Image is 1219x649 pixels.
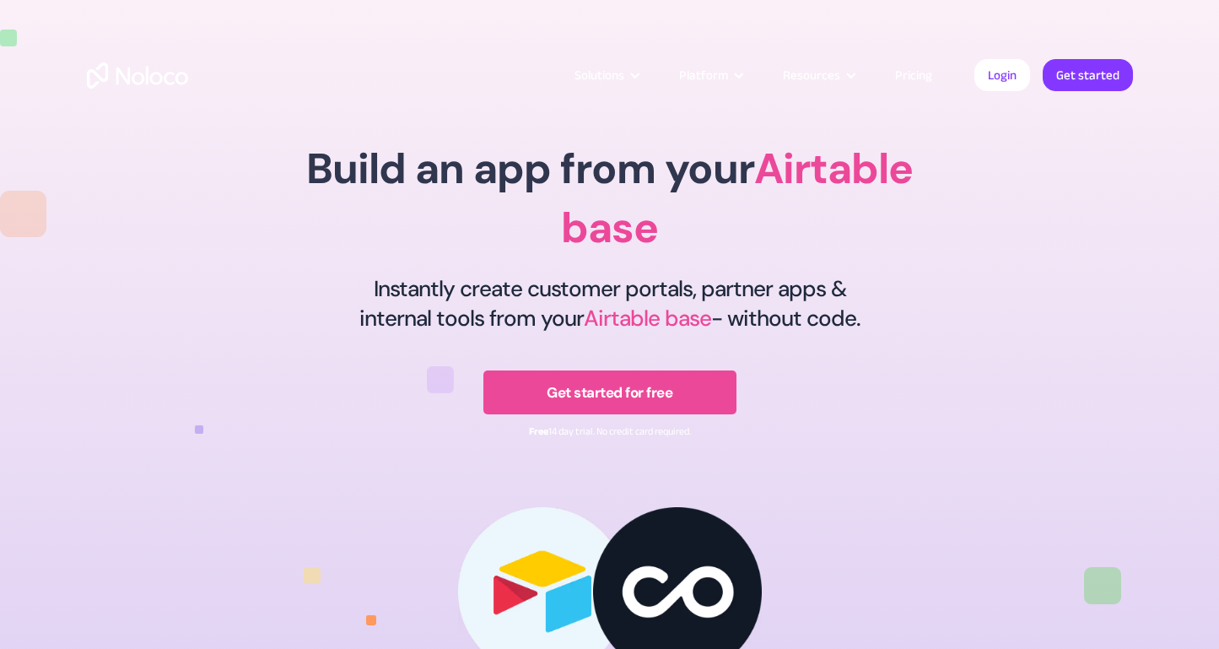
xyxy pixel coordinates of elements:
[574,64,624,86] div: Solutions
[529,421,691,441] div: 14 day trial. No credit card required.
[483,370,736,414] a: Get started for free
[357,274,863,333] h2: Instantly create customer portals, partner apps & internal tools from your - without code.
[679,64,728,86] div: Platform
[529,422,548,441] strong: Free
[584,304,711,333] span: Airtable base
[783,64,840,86] div: Resources
[658,64,762,86] div: Platform
[874,64,953,86] a: Pricing
[974,59,1030,91] a: Login
[87,62,188,89] a: home
[762,64,874,86] div: Resources
[553,64,658,86] div: Solutions
[272,139,947,257] h1: Build an app from your
[1043,59,1133,91] a: Get started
